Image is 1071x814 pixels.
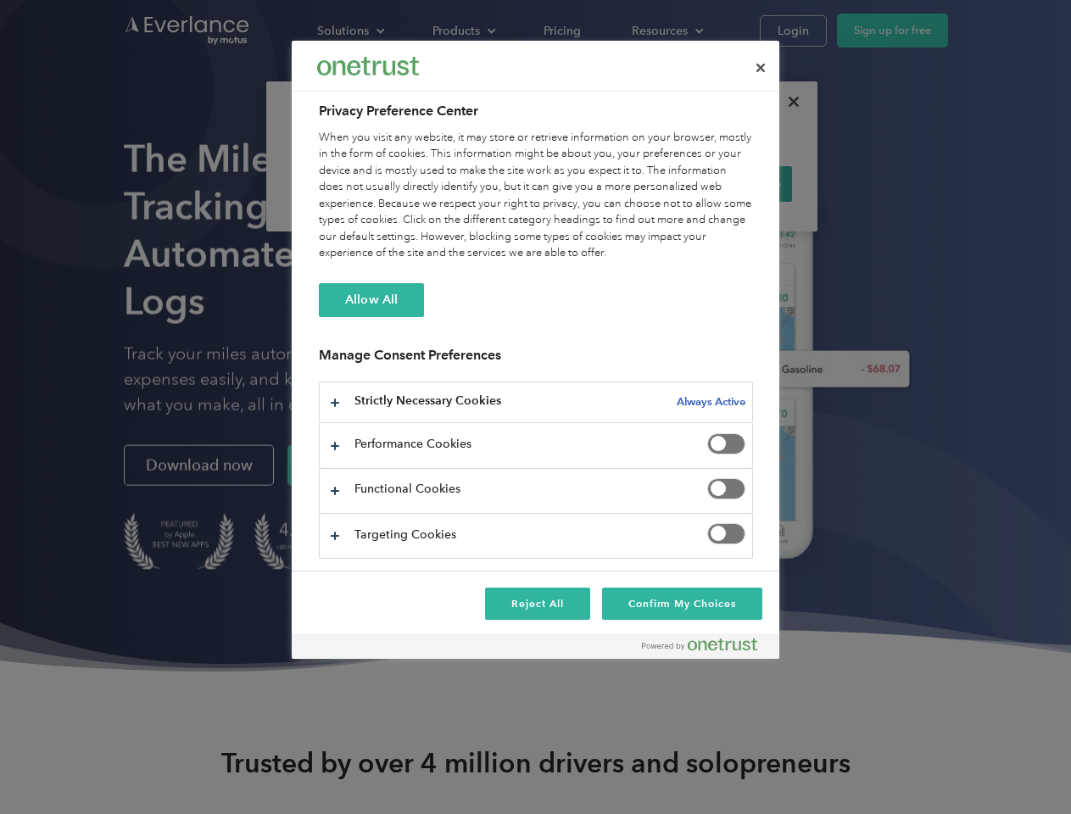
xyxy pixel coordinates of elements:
[317,57,419,75] img: Everlance
[317,49,419,83] div: Everlance
[642,638,757,651] img: Powered by OneTrust Opens in a new Tab
[319,130,753,262] div: When you visit any website, it may store or retrieve information on your browser, mostly in the f...
[319,101,753,121] h2: Privacy Preference Center
[319,283,424,317] button: Allow All
[319,347,753,373] h3: Manage Consent Preferences
[742,49,779,86] button: Close
[292,41,779,659] div: Privacy Preference Center
[642,638,771,659] a: Powered by OneTrust Opens in a new Tab
[292,41,779,659] div: Preference center
[485,588,590,620] button: Reject All
[602,588,762,620] button: Confirm My Choices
